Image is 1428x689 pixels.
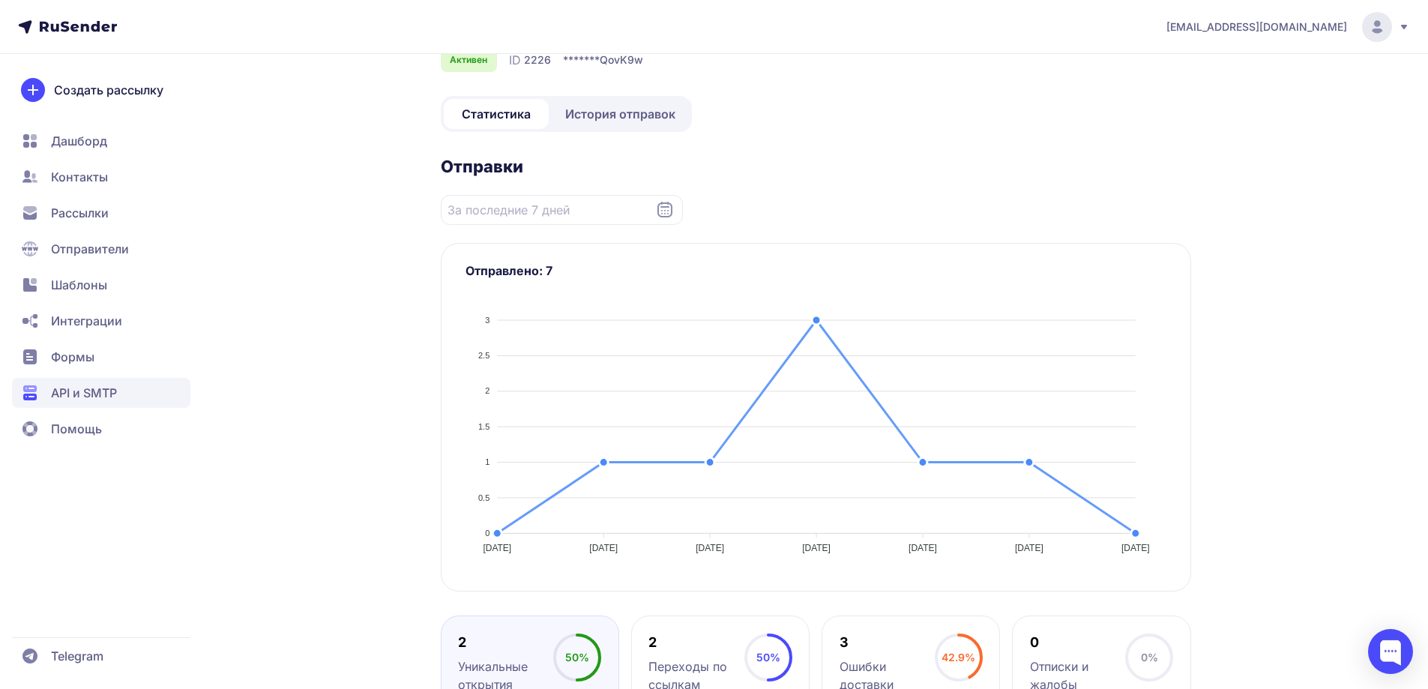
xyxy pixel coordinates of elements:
[54,81,163,99] span: Создать рассылку
[648,634,744,652] div: 2
[1014,543,1043,553] tspan: [DATE]
[444,99,549,129] a: Статистика
[1166,19,1347,34] span: [EMAIL_ADDRESS][DOMAIN_NAME]
[441,156,1191,177] h2: Отправки
[51,240,129,258] span: Отправители
[756,651,780,664] span: 50%
[51,420,102,438] span: Помощь
[552,99,689,129] a: История отправок
[51,647,103,665] span: Telegram
[1121,543,1149,553] tspan: [DATE]
[600,52,643,67] span: QovK9w
[524,52,551,67] span: 2226
[51,168,108,186] span: Контакты
[51,204,109,222] span: Рассылки
[478,493,489,502] tspan: 0.5
[485,457,489,466] tspan: 1
[1030,634,1125,652] div: 0
[12,641,190,671] a: Telegram
[478,351,489,360] tspan: 2.5
[51,312,122,330] span: Интеграции
[509,51,551,69] div: ID
[565,651,589,664] span: 50%
[485,386,489,395] tspan: 2
[51,132,107,150] span: Дашборд
[478,422,489,431] tspan: 1.5
[1141,651,1158,664] span: 0%
[441,195,683,225] input: Datepicker input
[466,262,1166,280] h3: Отправлено: 7
[51,348,94,366] span: Формы
[485,316,489,325] tspan: 3
[450,54,487,66] span: Активен
[589,543,618,553] tspan: [DATE]
[51,384,117,402] span: API и SMTP
[462,105,531,123] span: Статистика
[802,543,831,553] tspan: [DATE]
[458,634,553,652] div: 2
[485,529,489,538] tspan: 0
[51,276,107,294] span: Шаблоны
[909,543,937,553] tspan: [DATE]
[565,105,675,123] span: История отправок
[696,543,724,553] tspan: [DATE]
[483,543,511,553] tspan: [DATE]
[840,634,935,652] div: 3
[942,651,975,664] span: 42.9%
